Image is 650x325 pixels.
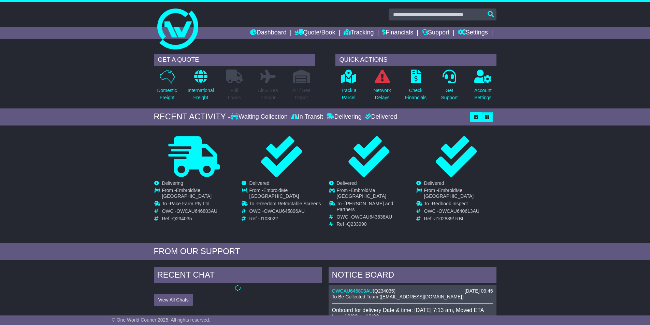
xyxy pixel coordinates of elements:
[187,69,214,105] a: InternationalFreight
[226,87,243,101] p: Full Loads
[154,112,231,122] div: RECENT ACTIVITY -
[176,208,217,214] span: OWCAU646803AU
[249,180,270,186] span: Delivered
[188,87,214,101] p: International Freight
[325,113,363,121] div: Delivering
[250,27,287,39] a: Dashboard
[157,69,177,105] a: DomesticFreight
[337,188,387,199] span: EmbroidMe [GEOGRAPHIC_DATA]
[344,27,374,39] a: Tracking
[249,208,321,216] td: OWC -
[337,180,357,186] span: Delivered
[295,27,335,39] a: Quote/Book
[337,221,409,227] td: Ref -
[341,69,357,105] a: Track aParcel
[422,27,449,39] a: Support
[260,216,278,221] span: J103022
[464,288,493,294] div: [DATE] 09:45
[289,113,325,121] div: In Transit
[249,201,321,208] td: To -
[424,188,474,199] span: EmbroidMe [GEOGRAPHIC_DATA]
[329,267,496,285] div: NOTICE BOARD
[458,27,488,39] a: Settings
[162,216,234,222] td: Ref -
[154,54,315,66] div: GET A QUOTE
[335,54,496,66] div: QUICK ACTIONS
[154,247,496,256] div: FROM OUR SUPPORT
[405,69,427,105] a: CheckFinancials
[337,214,409,222] td: OWC -
[373,87,391,101] p: Network Delays
[292,87,311,101] p: Air / Sea Depot
[157,87,177,101] p: Domestic Freight
[474,87,492,101] p: Account Settings
[363,113,397,121] div: Delivered
[337,188,409,201] td: From -
[231,113,289,121] div: Waiting Collection
[154,267,322,285] div: RECENT CHAT
[432,201,468,206] span: Redbook Inspect
[332,288,493,294] div: ( )
[374,288,394,294] span: Q234035
[170,201,210,206] span: Pace Farm Pty Ltd
[332,294,464,299] span: To Be Collected Team ([EMAIL_ADDRESS][DOMAIN_NAME])
[337,201,393,212] span: [PERSON_NAME] and Partners
[351,214,392,220] span: OWCAU643638AU
[424,216,496,222] td: Ref -
[337,201,409,214] td: To -
[341,87,357,101] p: Track a Parcel
[154,294,193,306] button: View All Chats
[264,208,305,214] span: OWCAU645896AU
[162,201,234,208] td: To -
[249,216,321,222] td: Ref -
[258,87,278,101] p: Air & Sea Freight
[382,27,413,39] a: Financials
[347,221,367,227] span: Q233990
[405,87,427,101] p: Check Financials
[440,69,458,105] a: GetSupport
[172,216,192,221] span: Q234035
[438,208,479,214] span: OWCAU640613AU
[257,201,321,206] span: Freedom Retractable Screens
[424,201,496,208] td: To -
[112,317,211,323] span: © One World Courier 2025. All rights reserved.
[162,208,234,216] td: OWC -
[441,87,458,101] p: Get Support
[424,180,444,186] span: Delivered
[434,216,463,221] span: J102839/ RBI
[474,69,492,105] a: AccountSettings
[373,69,391,105] a: NetworkDelays
[332,288,373,294] a: OWCAU646803AU
[162,180,183,186] span: Delivering
[249,188,321,201] td: From -
[249,188,299,199] span: EmbroidMe [GEOGRAPHIC_DATA]
[424,188,496,201] td: From -
[162,188,234,201] td: From -
[162,188,212,199] span: EmbroidMe [GEOGRAPHIC_DATA]
[424,208,496,216] td: OWC -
